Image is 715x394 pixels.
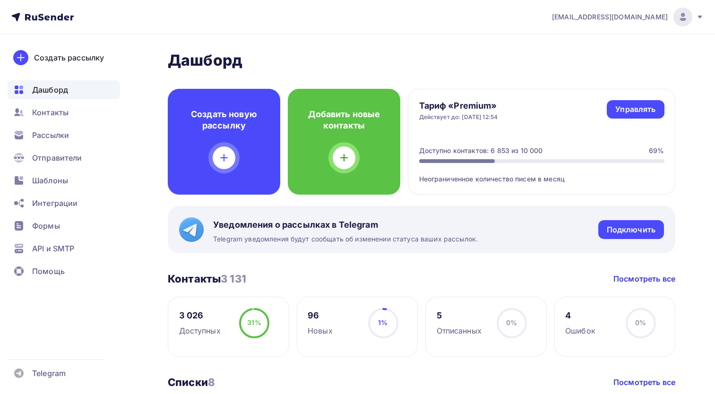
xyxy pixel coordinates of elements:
[303,109,385,131] h4: Добавить новые контакты
[308,310,333,321] div: 96
[419,113,498,121] div: Действует до: [DATE] 12:54
[32,175,68,186] span: Шаблоны
[32,84,68,95] span: Дашборд
[183,109,265,131] h4: Создать новую рассылку
[32,107,69,118] span: Контакты
[213,234,478,244] span: Telegram уведомления будут сообщать об изменении статуса ваших рассылок.
[8,80,120,99] a: Дашборд
[635,318,646,326] span: 0%
[649,146,664,155] div: 69%
[565,310,595,321] div: 4
[378,318,388,326] span: 1%
[213,219,478,231] span: Уведомления о рассылках в Telegram
[308,325,333,336] div: Новых
[565,325,595,336] div: Ошибок
[168,51,675,70] h2: Дашборд
[208,376,215,388] span: 8
[506,318,517,326] span: 0%
[32,129,69,141] span: Рассылки
[437,310,482,321] div: 5
[8,126,120,145] a: Рассылки
[32,197,78,209] span: Интеграции
[221,273,246,285] span: 3 131
[419,100,498,111] h4: Тариф «Premium»
[613,273,675,284] a: Посмотреть все
[419,146,543,155] div: Доступно контактов: 6 853 из 10 000
[613,377,675,388] a: Посмотреть все
[168,272,246,285] h3: Контакты
[419,163,664,184] div: Неограниченное количество писем в месяц
[179,310,221,321] div: 3 026
[32,266,65,277] span: Помощь
[34,52,104,63] div: Создать рассылку
[8,103,120,122] a: Контакты
[247,318,261,326] span: 31%
[32,152,82,163] span: Отправители
[179,325,221,336] div: Доступных
[607,224,655,235] div: Подключить
[8,216,120,235] a: Формы
[8,148,120,167] a: Отправители
[8,171,120,190] a: Шаблоны
[552,8,704,26] a: [EMAIL_ADDRESS][DOMAIN_NAME]
[168,376,215,389] h3: Списки
[32,220,60,231] span: Формы
[437,325,482,336] div: Отписанных
[552,12,668,22] span: [EMAIL_ADDRESS][DOMAIN_NAME]
[32,368,66,379] span: Telegram
[32,243,74,254] span: API и SMTP
[615,104,655,115] div: Управлять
